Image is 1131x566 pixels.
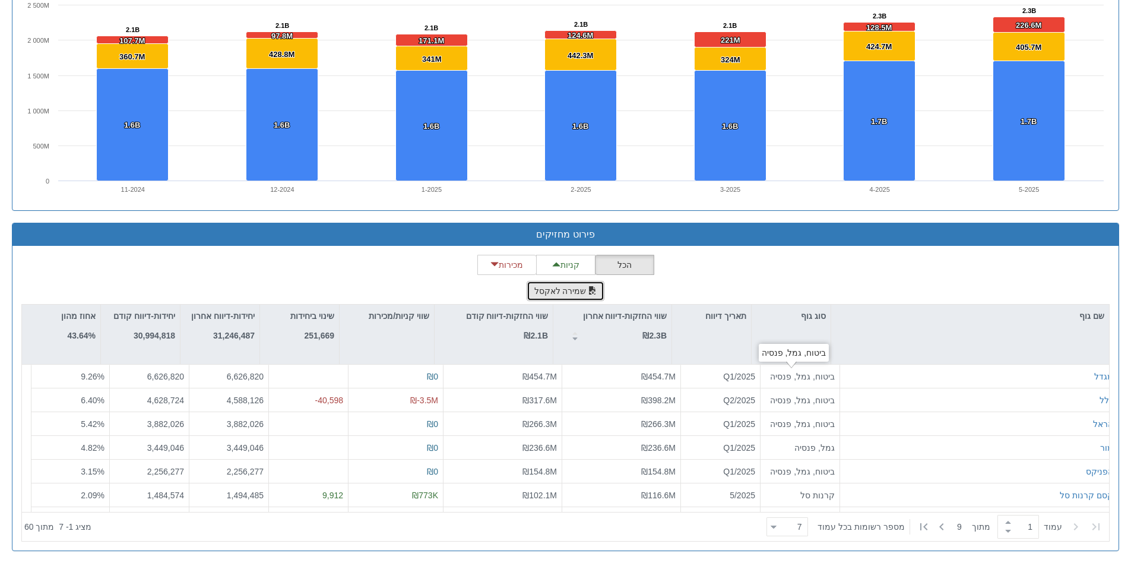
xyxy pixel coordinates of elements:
div: שווי קניות/מכירות [340,305,434,327]
tspan: 341M [422,55,442,64]
div: תאריך דיווח [672,305,751,327]
tspan: 2 500M [27,2,49,9]
div: 5/2025 [686,489,755,501]
div: 1,494,485 [194,489,264,501]
span: ₪154.8M [641,467,676,476]
tspan: 171.1M [419,36,444,45]
button: הראל [1093,418,1113,430]
button: הפניקס [1086,466,1113,478]
tspan: 1.6B [124,121,140,129]
p: יחידות-דיווח קודם [113,309,175,322]
button: שמירה לאקסל [527,281,605,301]
tspan: 1 500M [27,72,49,80]
tspan: 2.3B [873,12,886,20]
text: 11-2024 [121,186,145,193]
button: מגדל [1094,371,1113,382]
span: ₪398.2M [641,396,676,405]
tspan: 1 000M [27,107,49,115]
h3: פירוט מחזיקים [21,229,1110,240]
button: הכל [595,255,654,275]
tspan: 2.1B [126,26,140,33]
tspan: 1.6B [722,122,738,131]
span: ‏מספר רשומות בכל עמוד [818,521,905,533]
text: 0 [46,178,49,185]
text: 5-2025 [1019,186,1039,193]
text: 2-2025 [571,186,591,193]
tspan: 2.1B [574,21,588,28]
span: ₪116.6M [641,491,676,500]
span: ₪236.6M [522,443,557,453]
p: שינוי ביחידות [290,309,334,322]
tspan: 360.7M [119,52,145,61]
button: קסם קרנות סל [1060,489,1113,501]
tspan: 1.6B [274,121,290,129]
p: אחוז מהון [61,309,96,322]
span: ₪0 [427,443,438,453]
tspan: 2.1B [723,22,737,29]
div: 9.26 % [36,371,104,382]
div: ביטוח, גמל, פנסיה [765,371,835,382]
tspan: 1.7B [1021,117,1037,126]
div: 5.42 % [36,418,104,430]
text: 4-2025 [870,186,890,193]
div: 2,256,277 [115,466,184,478]
strong: 30,994,818 [134,331,175,340]
div: ביטוח, גמל, פנסיה [765,466,835,478]
p: שווי החזקות-דיווח אחרון [583,309,667,322]
div: 4.82 % [36,442,104,454]
span: ₪236.6M [641,443,676,453]
div: 3,882,026 [115,418,184,430]
div: 4,628,724 [115,394,184,406]
div: Q1/2025 [686,442,755,454]
strong: 43.64% [68,331,96,340]
div: 3,449,046 [115,442,184,454]
span: ₪454.7M [522,372,557,381]
strong: ₪2.1B [524,331,548,340]
div: Q1/2025 [686,418,755,430]
div: 3.15 % [36,466,104,478]
button: קניות [536,255,595,275]
div: Q1/2025 [686,466,755,478]
tspan: 1.7B [871,117,887,126]
div: ‏ מתוך [762,514,1107,540]
tspan: 2.3B [1022,7,1036,14]
div: ‏מציג 1 - 7 ‏ מתוך 60 [24,514,91,540]
div: ביטוח, גמל, פנסיה [759,344,829,362]
button: מור [1100,442,1113,454]
text: 3-2025 [720,186,740,193]
tspan: 428.8M [269,50,294,59]
p: יחידות-דיווח אחרון [191,309,255,322]
button: מכירות [477,255,537,275]
tspan: 2 000M [27,37,49,44]
tspan: 405.7M [1016,43,1041,52]
tspan: 424.7M [866,42,892,51]
div: 6,626,820 [115,371,184,382]
span: 9 [957,521,972,533]
div: קרנות סל [765,489,835,501]
tspan: 128.5M [866,23,892,32]
tspan: 226.6M [1016,21,1041,30]
tspan: 1.6B [572,122,588,131]
span: ₪0 [427,467,438,476]
div: 6,626,820 [194,371,264,382]
strong: ₪2.3B [642,331,667,340]
span: ₪773K [412,491,438,500]
div: Q2/2025 [686,394,755,406]
tspan: 2.1B [424,24,438,31]
tspan: 1.6B [423,122,439,131]
text: 12-2024 [270,186,294,193]
tspan: 2.1B [275,22,289,29]
text: 1-2025 [422,186,442,193]
tspan: 107.7M [119,36,145,45]
span: ₪154.8M [522,467,557,476]
span: ₪266.3M [522,419,557,429]
tspan: 124.6M [568,31,593,40]
div: -40,598 [274,394,343,406]
span: ₪454.7M [641,372,676,381]
div: 9,912 [274,489,343,501]
span: ₪266.3M [641,419,676,429]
